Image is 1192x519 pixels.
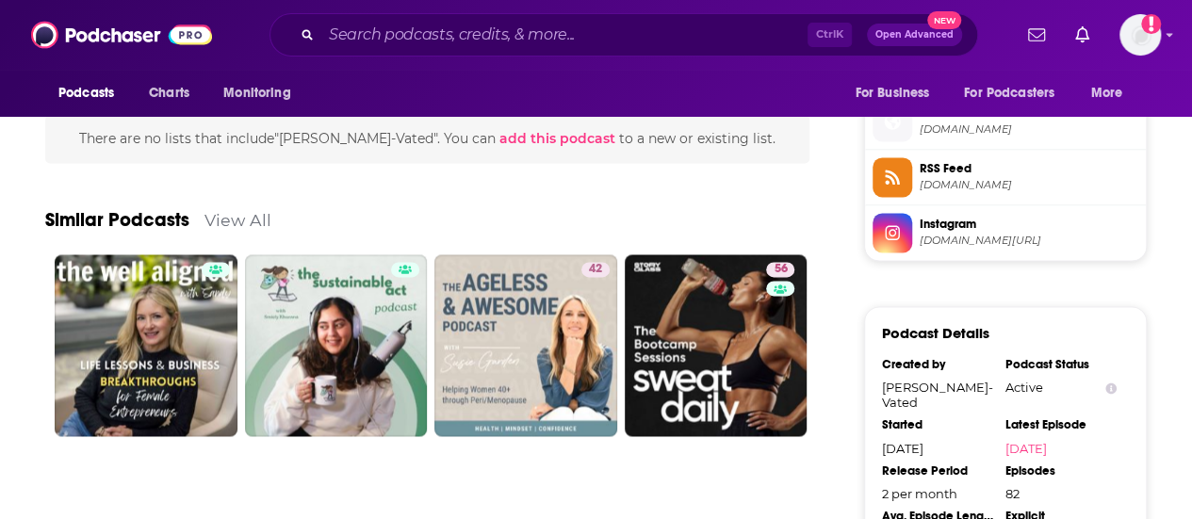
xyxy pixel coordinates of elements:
[952,75,1082,111] button: open menu
[79,130,776,147] span: There are no lists that include "[PERSON_NAME]-Vated" . You can to a new or existing list.
[1141,14,1161,34] svg: Add a profile image
[58,80,114,106] span: Podcasts
[1005,357,1117,372] div: Podcast Status
[964,80,1054,106] span: For Podcasters
[434,254,617,437] a: 42
[1091,80,1123,106] span: More
[223,80,290,106] span: Monitoring
[841,75,953,111] button: open menu
[882,380,993,410] div: [PERSON_NAME]-Vated
[581,262,610,277] a: 42
[321,20,808,50] input: Search podcasts, credits, & more...
[589,260,602,279] span: 42
[927,11,961,29] span: New
[149,80,189,106] span: Charts
[45,75,139,111] button: open menu
[137,75,201,111] a: Charts
[873,102,1138,141] a: Official Website[DOMAIN_NAME]
[882,417,993,432] div: Started
[1005,462,1117,478] div: Episodes
[1005,417,1117,432] div: Latest Episode
[882,440,993,455] div: [DATE]
[204,210,271,230] a: View All
[210,75,315,111] button: open menu
[920,234,1138,248] span: instagram.com/monavaynerchuk
[808,23,852,47] span: Ctrl K
[45,208,189,232] a: Similar Podcasts
[882,324,989,342] h3: Podcast Details
[882,357,993,372] div: Created by
[269,13,978,57] div: Search podcasts, credits, & more...
[1119,14,1161,56] img: User Profile
[1119,14,1161,56] span: Logged in as Ashley_Beenen
[774,260,787,279] span: 56
[625,254,808,437] a: 56
[31,17,212,53] img: Podchaser - Follow, Share and Rate Podcasts
[920,178,1138,192] span: anchor.fm
[855,80,929,106] span: For Business
[1119,14,1161,56] button: Show profile menu
[867,24,962,46] button: Open AdvancedNew
[1005,380,1117,395] div: Active
[920,216,1138,233] span: Instagram
[920,122,1138,137] span: podcasters.spotify.com
[882,462,993,478] div: Release Period
[1105,381,1117,395] button: Show Info
[1005,485,1117,500] div: 82
[875,30,954,40] span: Open Advanced
[1068,19,1097,51] a: Show notifications dropdown
[1005,440,1117,455] a: [DATE]
[766,262,794,277] a: 56
[1078,75,1147,111] button: open menu
[882,485,993,500] div: 2 per month
[873,213,1138,252] a: Instagram[DOMAIN_NAME][URL]
[1021,19,1053,51] a: Show notifications dropdown
[920,160,1138,177] span: RSS Feed
[873,157,1138,197] a: RSS Feed[DOMAIN_NAME]
[499,130,615,147] span: add this podcast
